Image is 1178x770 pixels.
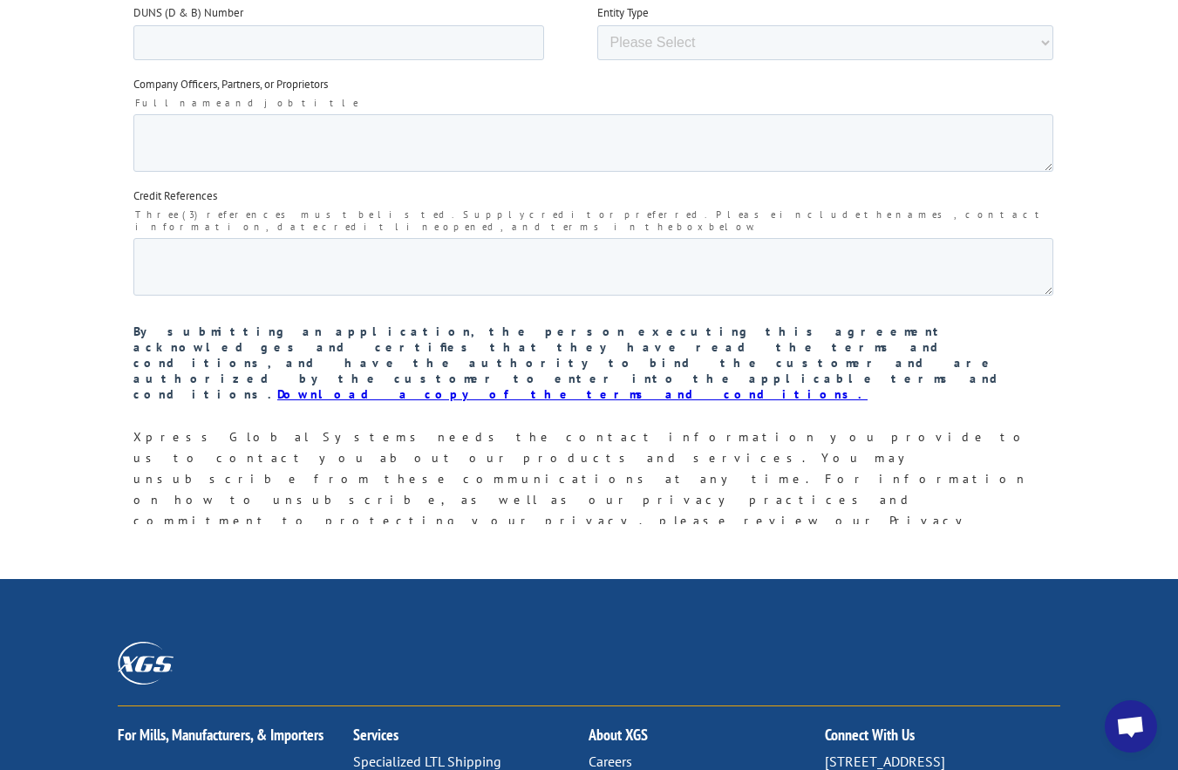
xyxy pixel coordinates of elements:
[589,725,648,745] a: About XGS
[353,753,501,770] a: Specialized LTL Shipping
[464,209,486,224] span: DBA
[353,725,398,745] a: Services
[825,727,1060,752] h2: Connect With Us
[309,638,371,653] span: State/Region
[589,753,632,770] a: Careers
[1105,700,1157,753] div: Open chat
[464,281,591,296] span: Primary Contact Last Name
[118,642,174,685] img: XGS_Logos_ALL_2024_All_White
[464,424,568,439] span: Primary Contact Email
[617,638,672,653] span: Postal code
[464,352,671,367] span: Who do you report to within your company?
[118,725,323,745] a: For Mills, Manufacturers, & Importers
